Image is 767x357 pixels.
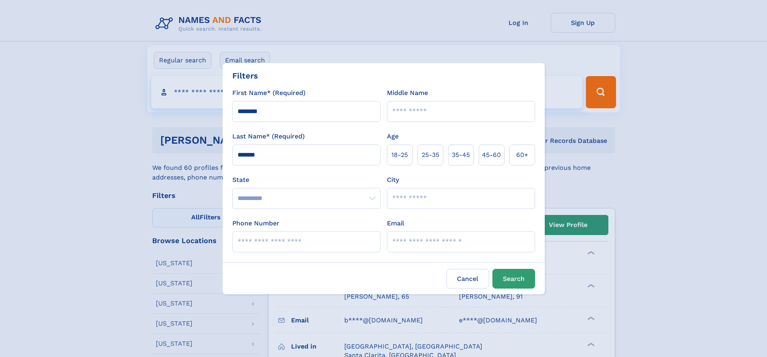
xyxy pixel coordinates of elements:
[482,150,501,160] span: 45‑60
[387,175,399,185] label: City
[232,219,279,228] label: Phone Number
[492,269,535,289] button: Search
[232,70,258,82] div: Filters
[516,150,528,160] span: 60+
[232,132,305,141] label: Last Name* (Required)
[422,150,439,160] span: 25‑35
[447,269,489,289] label: Cancel
[232,175,380,185] label: State
[232,88,306,98] label: First Name* (Required)
[452,150,470,160] span: 35‑45
[387,219,404,228] label: Email
[391,150,408,160] span: 18‑25
[387,88,428,98] label: Middle Name
[387,132,399,141] label: Age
